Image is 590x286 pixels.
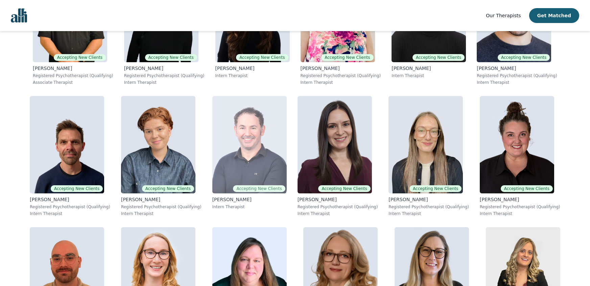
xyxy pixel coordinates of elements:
span: Accepting New Clients [236,54,288,61]
p: Registered Psychotherapist (Qualifying) [480,204,560,210]
span: Our Therapists [486,13,521,18]
span: Accepting New Clients [142,185,194,192]
span: Accepting New Clients [54,54,106,61]
img: Lorena_Krasnai [298,96,372,193]
p: Intern Therapist [212,204,287,210]
a: Capri_Contreras-De BlasisAccepting New Clients[PERSON_NAME]Registered Psychotherapist (Qualifying... [116,91,207,222]
p: [PERSON_NAME] [392,65,466,72]
button: Get Matched [529,8,579,23]
p: Intern Therapist [124,80,205,85]
p: Intern Therapist [480,211,560,216]
p: Registered Psychotherapist (Qualifying) [30,204,110,210]
p: [PERSON_NAME] [480,196,560,203]
p: [PERSON_NAME] [30,196,110,203]
p: Registered Psychotherapist (Qualifying) [33,73,113,78]
p: Associate Therapist [33,80,113,85]
span: Accepting New Clients [318,185,370,192]
span: Accepting New Clients [501,185,553,192]
p: [PERSON_NAME] [215,65,290,72]
a: Todd_SchiedelAccepting New Clients[PERSON_NAME]Registered Psychotherapist (Qualifying)Intern Ther... [24,91,116,222]
p: [PERSON_NAME] [298,196,378,203]
p: [PERSON_NAME] [121,196,202,203]
a: Our Therapists [486,11,521,20]
img: Christopher_Hillier [212,96,287,193]
p: Intern Therapist [392,73,466,78]
p: [PERSON_NAME] [477,65,557,72]
p: Registered Psychotherapist (Qualifying) [301,73,381,78]
span: Accepting New Clients [51,185,103,192]
p: Intern Therapist [477,80,557,85]
a: Christopher_HillierAccepting New Clients[PERSON_NAME]Intern Therapist [207,91,292,222]
span: Accepting New Clients [409,185,462,192]
img: Janelle_Rushton [480,96,554,193]
p: [PERSON_NAME] [212,196,287,203]
p: [PERSON_NAME] [124,65,205,72]
p: Registered Psychotherapist (Qualifying) [388,204,469,210]
span: Accepting New Clients [321,54,373,61]
a: Janelle_RushtonAccepting New Clients[PERSON_NAME]Registered Psychotherapist (Qualifying)Intern Th... [474,91,566,222]
p: Intern Therapist [215,73,290,78]
img: Holly_Gunn [388,96,463,193]
span: Accepting New Clients [498,54,550,61]
p: Intern Therapist [30,211,110,216]
img: Todd_Schiedel [30,96,104,193]
p: Registered Psychotherapist (Qualifying) [124,73,205,78]
p: Intern Therapist [388,211,469,216]
p: Intern Therapist [301,80,381,85]
p: [PERSON_NAME] [301,65,381,72]
p: Registered Psychotherapist (Qualifying) [477,73,557,78]
p: Registered Psychotherapist (Qualifying) [298,204,378,210]
span: Accepting New Clients [412,54,465,61]
p: Intern Therapist [298,211,378,216]
span: Accepting New Clients [233,185,285,192]
p: Intern Therapist [121,211,202,216]
p: [PERSON_NAME] [388,196,469,203]
img: Capri_Contreras-De Blasis [121,96,195,193]
span: Accepting New Clients [145,54,197,61]
a: Holly_GunnAccepting New Clients[PERSON_NAME]Registered Psychotherapist (Qualifying)Intern Therapist [383,91,474,222]
p: [PERSON_NAME] [33,65,113,72]
p: Registered Psychotherapist (Qualifying) [121,204,202,210]
a: Lorena_Krasnai Accepting New Clients[PERSON_NAME]Registered Psychotherapist (Qualifying)Intern Th... [292,91,383,222]
img: alli logo [11,8,27,23]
